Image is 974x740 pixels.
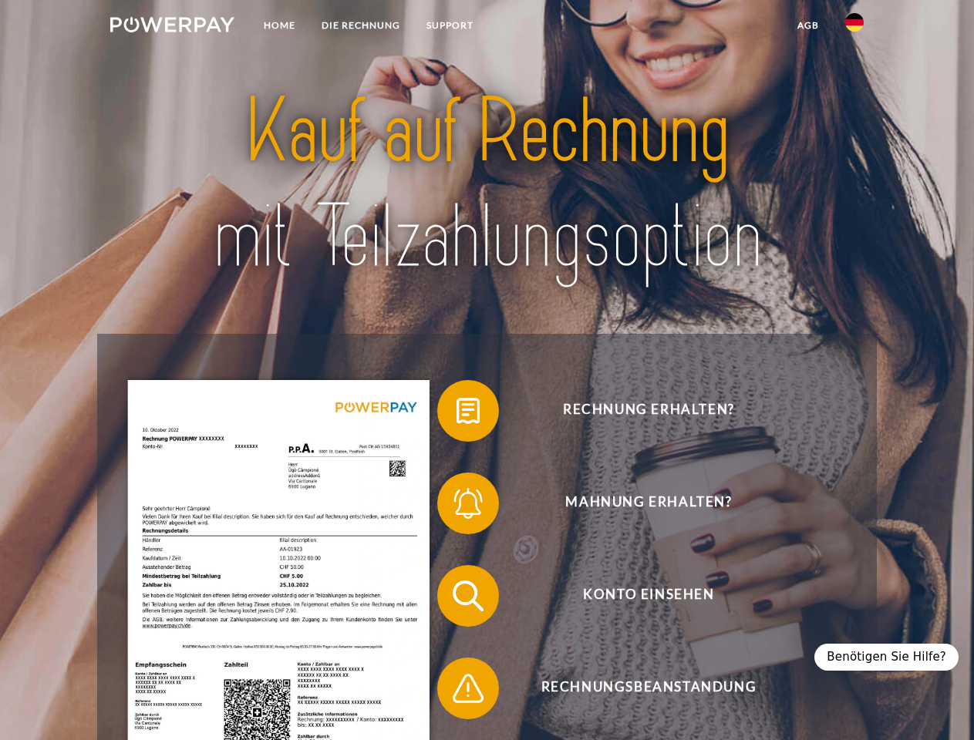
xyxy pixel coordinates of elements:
div: Benötigen Sie Hilfe? [814,644,959,671]
span: Rechnungsbeanstandung [460,658,838,719]
span: Mahnung erhalten? [460,473,838,534]
img: de [845,13,864,32]
button: Mahnung erhalten? [437,473,838,534]
button: Konto einsehen [437,565,838,627]
button: Rechnung erhalten? [437,380,838,442]
span: Rechnung erhalten? [460,380,838,442]
img: title-powerpay_de.svg [147,74,827,295]
img: qb_bell.svg [449,484,487,523]
a: Home [251,12,308,39]
img: logo-powerpay-white.svg [110,17,234,32]
img: qb_bill.svg [449,392,487,430]
img: qb_search.svg [449,577,487,615]
a: SUPPORT [413,12,487,39]
a: DIE RECHNUNG [308,12,413,39]
a: agb [784,12,832,39]
img: qb_warning.svg [449,669,487,708]
button: Rechnungsbeanstandung [437,658,838,719]
span: Konto einsehen [460,565,838,627]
